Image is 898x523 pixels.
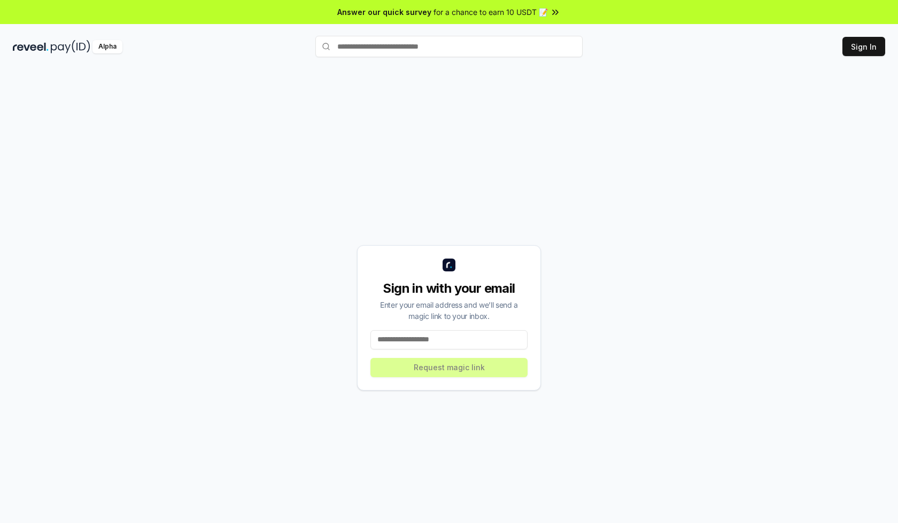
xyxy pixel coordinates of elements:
[337,6,431,18] span: Answer our quick survey
[92,40,122,53] div: Alpha
[433,6,548,18] span: for a chance to earn 10 USDT 📝
[443,259,455,271] img: logo_small
[51,40,90,53] img: pay_id
[842,37,885,56] button: Sign In
[370,299,528,322] div: Enter your email address and we’ll send a magic link to your inbox.
[13,40,49,53] img: reveel_dark
[370,280,528,297] div: Sign in with your email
